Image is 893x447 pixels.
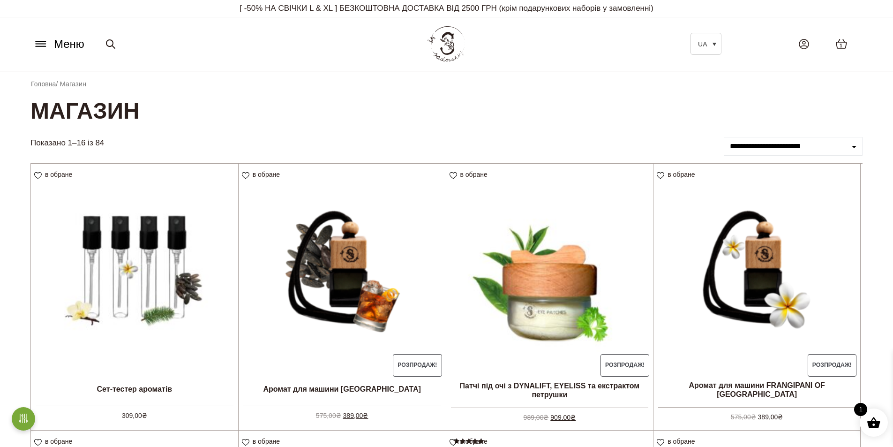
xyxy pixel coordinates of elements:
[122,412,147,419] bdi: 309,00
[731,413,756,421] bdi: 575,00
[524,414,549,421] bdi: 989,00
[242,172,249,179] img: unfavourite.svg
[698,40,707,48] span: UA
[840,42,842,50] span: 1
[724,137,863,156] select: Замовлення магазину
[30,35,87,53] button: Меню
[54,36,84,53] span: Меню
[778,413,783,421] span: ₴
[242,171,283,178] a: в обране
[253,438,280,445] span: в обране
[31,164,238,421] a: Сет-тестер ароматів 309,00₴
[30,97,863,126] h1: Магазин
[460,438,488,445] span: в обране
[854,403,867,416] span: 1
[31,79,862,89] nav: Breadcrumb
[653,164,860,420] a: Розпродаж! Аромат для машини FRANGIPANI OF [GEOGRAPHIC_DATA]
[31,378,238,401] h2: Сет-тестер ароматів
[343,412,368,419] bdi: 389,00
[751,413,756,421] span: ₴
[446,164,653,421] a: Розпродаж! Патчі під очі з DYNALIFT, EYELISS та екстрактом петрушки
[316,412,341,419] bdi: 575,00
[600,354,650,377] span: Розпродаж!
[543,414,548,421] span: ₴
[336,412,341,419] span: ₴
[657,438,698,445] a: в обране
[460,171,488,178] span: в обране
[690,33,721,55] a: UA
[363,412,368,419] span: ₴
[450,172,457,179] img: unfavourite.svg
[393,354,442,377] span: Розпродаж!
[450,171,491,178] a: в обране
[242,439,249,446] img: unfavourite.svg
[34,172,42,179] img: unfavourite.svg
[657,172,664,179] img: unfavourite.svg
[31,80,56,88] a: Головна
[450,439,457,446] img: unfavourite.svg
[668,171,695,178] span: в обране
[45,171,72,178] span: в обране
[826,29,857,59] a: 1
[446,378,653,403] h2: Патчі під очі з DYNALIFT, EYELISS та екстрактом петрушки
[657,439,664,446] img: unfavourite.svg
[34,438,75,445] a: в обране
[239,378,446,401] h2: Аромат для машини [GEOGRAPHIC_DATA]
[142,412,147,419] span: ₴
[570,414,576,421] span: ₴
[45,438,72,445] span: в обране
[808,354,857,377] span: Розпродаж!
[758,413,783,421] bdi: 389,00
[34,171,75,178] a: в обране
[253,171,280,178] span: в обране
[34,439,42,446] img: unfavourite.svg
[239,164,446,421] a: Розпродаж! Аромат для машини [GEOGRAPHIC_DATA]
[657,171,698,178] a: в обране
[242,438,283,445] a: в обране
[30,137,104,149] p: Показано 1–16 із 84
[668,438,695,445] span: в обране
[550,414,576,421] bdi: 909,00
[450,438,491,445] a: в обране
[428,26,465,61] img: BY SADOVSKIY
[653,377,860,402] h2: Аромат для машини FRANGIPANI OF [GEOGRAPHIC_DATA]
